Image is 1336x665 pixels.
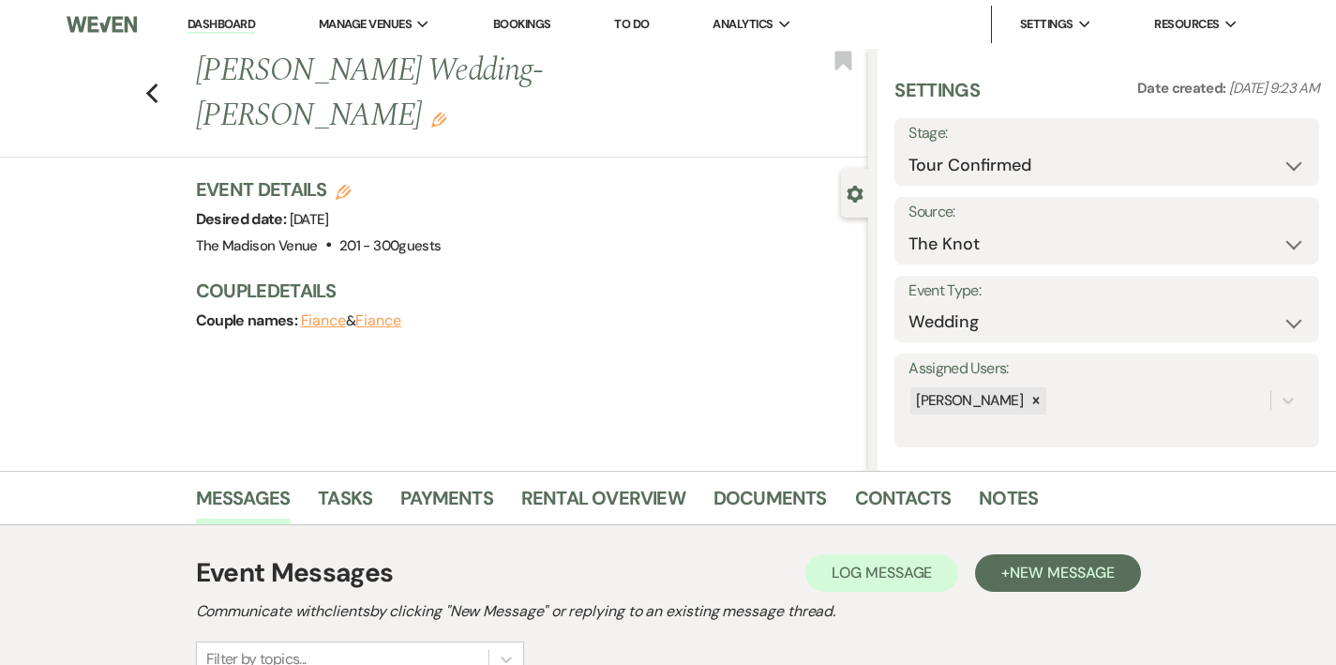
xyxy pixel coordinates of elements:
[805,554,958,592] button: Log Message
[713,483,827,524] a: Documents
[1020,15,1073,34] span: Settings
[910,387,1026,415] div: [PERSON_NAME]
[318,483,372,524] a: Tasks
[1229,79,1319,98] span: [DATE] 9:23 AM
[196,553,394,593] h1: Event Messages
[855,483,952,524] a: Contacts
[832,563,932,582] span: Log Message
[301,313,347,328] button: Fiance
[196,310,301,330] span: Couple names:
[196,483,291,524] a: Messages
[908,278,1305,305] label: Event Type:
[908,120,1305,147] label: Stage:
[908,199,1305,226] label: Source:
[908,355,1305,383] label: Assigned Users:
[400,483,493,524] a: Payments
[493,16,551,32] a: Bookings
[67,5,137,44] img: Weven Logo
[1154,15,1219,34] span: Resources
[979,483,1038,524] a: Notes
[196,236,318,255] span: The Madison Venue
[975,554,1140,592] button: +New Message
[319,15,412,34] span: Manage Venues
[1010,563,1114,582] span: New Message
[196,49,727,138] h1: [PERSON_NAME] Wedding- [PERSON_NAME]
[196,278,850,304] h3: Couple Details
[301,311,401,330] span: &
[614,16,649,32] a: To Do
[431,111,446,128] button: Edit
[713,15,773,34] span: Analytics
[188,16,255,34] a: Dashboard
[196,600,1141,623] h2: Communicate with clients by clicking "New Message" or replying to an existing message thread.
[521,483,685,524] a: Rental Overview
[290,210,329,229] span: [DATE]
[894,77,980,118] h3: Settings
[847,184,863,202] button: Close lead details
[196,176,442,203] h3: Event Details
[339,236,441,255] span: 201 - 300 guests
[196,209,290,229] span: Desired date:
[355,313,401,328] button: Fiance
[1137,79,1229,98] span: Date created:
